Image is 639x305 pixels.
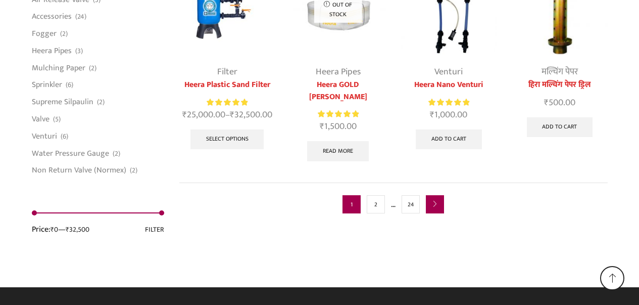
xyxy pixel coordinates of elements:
[66,224,89,235] span: ₹32,500
[61,132,68,142] span: (6)
[32,162,126,176] a: Non Return Valve (Normex)
[53,114,61,124] span: (5)
[60,29,68,39] span: (2)
[527,117,593,138] a: Add to cart: “हिरा मल्चिंग पेपर ड्रिल”
[401,79,497,91] a: Heera Nano Venturi
[320,119,324,134] span: ₹
[75,46,83,56] span: (3)
[416,129,482,150] a: Add to cart: “Heera Nano Venturi”
[32,145,109,162] a: Water Pressure Gauge
[290,79,385,103] a: Heera GOLD [PERSON_NAME]
[32,127,57,145] a: Venturi
[32,25,57,42] a: Fogger
[402,195,420,213] a: Page 24
[179,108,275,122] span: –
[32,224,89,235] div: Price: —
[66,80,73,90] span: (6)
[544,95,549,110] span: ₹
[430,107,467,122] bdi: 1,000.00
[430,107,434,122] span: ₹
[217,64,237,79] a: Filter
[307,141,369,161] a: Read more about “Heera GOLD Krishi Pipe”
[32,110,50,127] a: Valve
[32,42,72,59] a: Heera Pipes
[89,63,96,73] span: (2)
[130,165,137,176] span: (2)
[367,195,385,213] a: Page 2
[428,97,469,108] span: Rated out of 5
[391,198,396,211] span: …
[342,195,361,213] span: Page 1
[320,119,357,134] bdi: 1,500.00
[207,97,248,108] span: Rated out of 5
[32,76,62,94] a: Sprinkler
[182,107,225,122] bdi: 25,000.00
[182,107,187,122] span: ₹
[145,224,164,235] button: Filter
[179,79,275,91] a: Heera Plastic Sand Filter
[190,129,264,150] a: Select options for “Heera Plastic Sand Filter”
[32,8,72,25] a: Accessories
[32,94,93,111] a: Supreme Silpaulin
[75,12,86,22] span: (24)
[434,64,463,79] a: Venturi
[318,109,359,119] div: Rated 5.00 out of 5
[230,107,272,122] bdi: 32,500.00
[318,109,359,119] span: Rated out of 5
[512,79,607,91] a: हिरा मल्चिंग पेपर ड्रिल
[230,107,234,122] span: ₹
[32,59,85,76] a: Mulching Paper
[316,64,361,79] a: Heera Pipes
[428,97,469,108] div: Rated 5.00 out of 5
[113,149,120,159] span: (2)
[51,224,58,235] span: ₹0
[207,97,248,108] div: Rated 5.00 out of 5
[179,183,608,226] nav: Product Pagination
[544,95,575,110] bdi: 500.00
[97,97,105,107] span: (2)
[542,64,578,79] a: मल्चिंग पेपर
